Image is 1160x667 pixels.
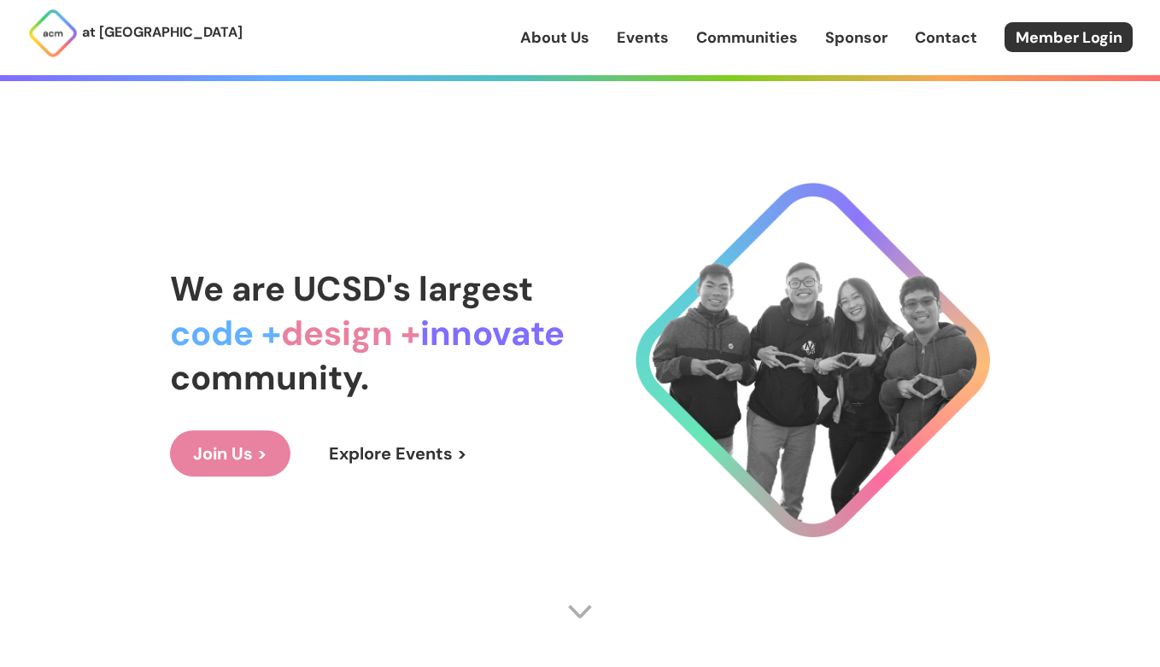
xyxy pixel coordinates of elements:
a: Events [617,26,669,49]
span: community. [170,355,369,400]
span: innovate [420,311,565,355]
span: design + [281,311,420,355]
img: Cool Logo [636,183,990,537]
span: code + [170,311,281,355]
a: About Us [520,26,589,49]
a: Explore Events > [306,430,490,477]
img: ACM Logo [27,8,79,59]
a: Join Us > [170,430,290,477]
a: Member Login [1005,22,1133,52]
a: Sponsor [825,26,888,49]
span: We are UCSD's largest [170,266,533,311]
a: Communities [696,26,798,49]
p: at [GEOGRAPHIC_DATA] [82,21,243,44]
a: Contact [915,26,977,49]
img: Scroll Arrow [567,599,593,624]
a: at [GEOGRAPHIC_DATA] [27,8,243,59]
